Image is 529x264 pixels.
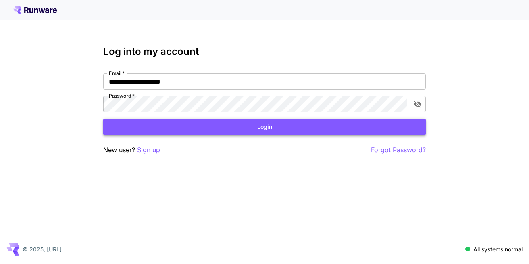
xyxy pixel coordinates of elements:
[109,70,125,77] label: Email
[23,245,62,254] p: © 2025, [URL]
[103,46,426,57] h3: Log into my account
[473,245,523,254] p: All systems normal
[137,145,160,155] button: Sign up
[410,97,425,111] button: toggle password visibility
[103,145,160,155] p: New user?
[371,145,426,155] button: Forgot Password?
[103,119,426,135] button: Login
[109,92,135,99] label: Password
